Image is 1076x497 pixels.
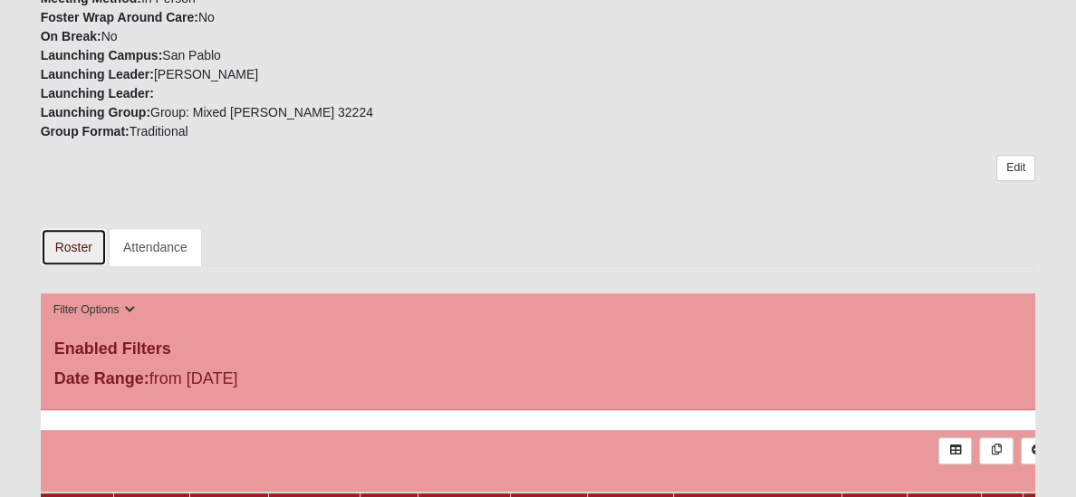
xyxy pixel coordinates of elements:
[109,228,202,266] a: Attendance
[979,437,1013,464] a: Merge Records into Merge Template
[41,105,150,119] strong: Launching Group:
[54,367,149,391] label: Date Range:
[41,67,154,81] strong: Launching Leader:
[54,339,1023,359] h4: Enabled Filters
[938,437,972,464] a: Export to Excel
[41,124,130,139] strong: Group Format:
[41,86,154,100] strong: Launching Leader:
[41,10,198,24] strong: Foster Wrap Around Care:
[1021,437,1054,464] a: Alt+N
[996,155,1035,181] a: Edit
[41,367,372,396] div: from [DATE]
[41,228,107,266] a: Roster
[41,29,101,43] strong: On Break:
[48,301,141,320] button: Filter Options
[41,48,163,62] strong: Launching Campus:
